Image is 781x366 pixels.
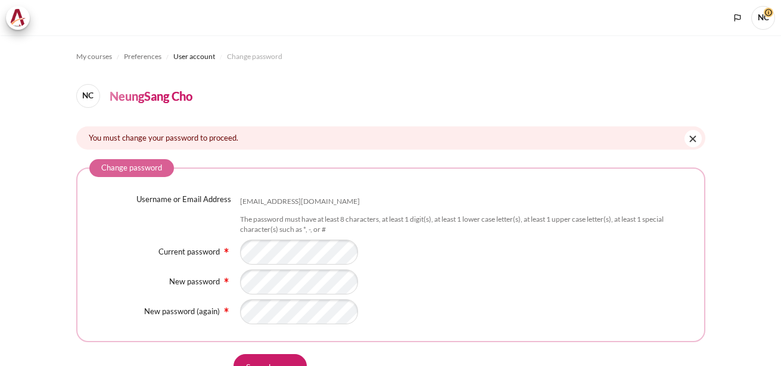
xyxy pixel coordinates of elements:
span: Required [222,306,231,313]
img: Required [222,305,231,315]
label: New password (again) [144,306,220,316]
a: Change password [227,49,282,64]
img: Architeck [10,9,26,27]
a: NC [76,84,105,108]
span: Required [222,246,231,253]
h4: NeungSang Cho [110,87,192,105]
nav: Navigation bar [76,47,705,66]
a: Architeck Architeck [6,6,36,30]
div: You must change your password to proceed. [76,126,705,150]
div: The password must have at least 8 characters, at least 1 digit(s), at least 1 lower case letter(s... [240,215,692,235]
a: My courses [76,49,112,64]
span: My courses [76,51,112,62]
span: NC [751,6,775,30]
span: NC [76,84,100,108]
a: Preferences [124,49,161,64]
img: Required [222,275,231,285]
a: User menu [751,6,775,30]
span: Required [222,275,231,283]
label: New password [169,277,220,286]
button: Languages [729,9,746,27]
label: Current password [158,247,220,256]
div: [EMAIL_ADDRESS][DOMAIN_NAME] [240,197,360,207]
label: Username or Email Address [136,194,231,206]
span: Change password [227,51,282,62]
span: User account [173,51,215,62]
legend: Change password [89,159,174,177]
span: Preferences [124,51,161,62]
img: Required [222,246,231,255]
